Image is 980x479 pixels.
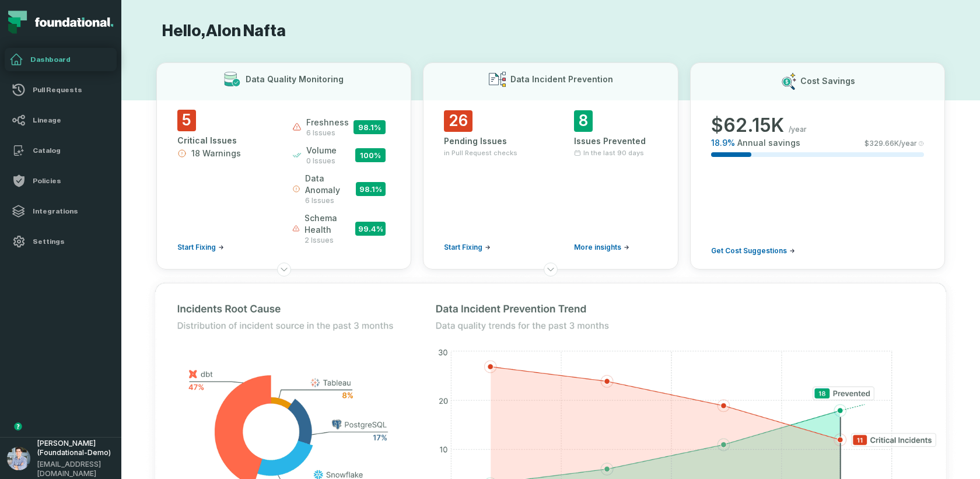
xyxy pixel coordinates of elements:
[33,237,110,246] h4: Settings
[5,109,117,132] a: Lineage
[177,135,271,146] div: Critical Issues
[306,117,349,128] span: freshness
[355,222,386,236] span: 99.4 %
[864,139,917,148] span: $ 329.66K /year
[353,120,386,134] span: 98.1 %
[33,176,110,186] h4: Policies
[306,128,349,138] span: 6 issues
[444,135,527,147] div: Pending Issues
[690,62,945,270] button: Cost Savings$62.15K/year18.9%Annual savings$329.66K/yearGet Cost Suggestions
[177,243,224,252] a: Start Fixing
[444,148,517,158] span: in Pull Request checks
[711,246,787,256] span: Get Cost Suggestions
[156,62,411,270] button: Data Quality Monitoring5Critical Issues18 WarningsStart Fixingfreshness6 issues98.1%volume0 issue...
[444,243,491,252] a: Start Fixing
[5,200,117,223] a: Integrations
[574,243,621,252] span: More insights
[306,145,337,156] span: volume
[33,146,110,155] h4: Catalog
[30,55,112,64] h4: Dashboard
[305,196,356,205] span: 6 issues
[711,114,784,137] span: $ 62.15K
[574,110,593,132] span: 8
[444,110,473,132] span: 26
[5,48,117,71] a: Dashboard
[583,148,644,158] span: In the last 90 days
[5,169,117,193] a: Policies
[711,246,795,256] a: Get Cost Suggestions
[304,236,356,245] span: 2 issues
[423,62,678,270] button: Data Incident Prevention26Pending Issuesin Pull Request checksStart Fixing8Issues PreventedIn the...
[33,85,110,95] h4: Pull Requests
[800,75,855,87] h3: Cost Savings
[246,74,344,85] h3: Data Quality Monitoring
[7,447,30,470] img: avatar of Alon Nafta
[444,243,482,252] span: Start Fixing
[33,207,110,216] h4: Integrations
[356,182,386,196] span: 98.1 %
[305,173,356,196] span: data anomaly
[177,243,216,252] span: Start Fixing
[5,78,117,102] a: Pull Requests
[304,212,356,236] span: schema health
[574,243,629,252] a: More insights
[5,139,117,162] a: Catalog
[191,148,241,159] span: 18 Warnings
[306,156,337,166] span: 0 issues
[711,137,735,149] span: 18.9 %
[33,116,110,125] h4: Lineage
[5,230,117,253] a: Settings
[37,460,114,478] span: alon@foundational.io
[37,439,114,457] span: Alon Nafta (Foundational-Demo)
[574,135,657,147] div: Issues Prevented
[13,421,23,432] div: Tooltip anchor
[156,21,945,41] h1: Hello, Alon Nafta
[355,148,386,162] span: 100 %
[789,125,807,134] span: /year
[177,110,196,131] span: 5
[737,137,800,149] span: Annual savings
[510,74,613,85] h3: Data Incident Prevention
